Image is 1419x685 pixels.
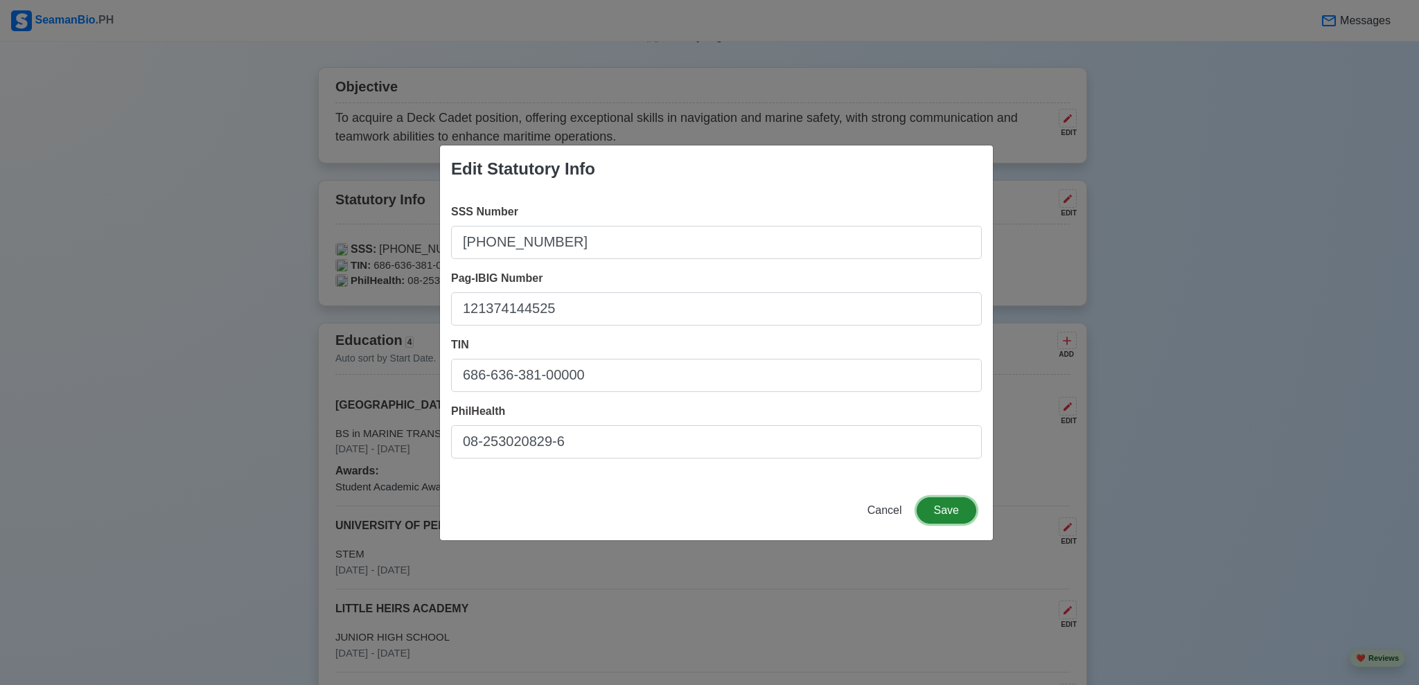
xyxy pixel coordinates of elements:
span: PhilHealth [451,405,505,417]
span: Pag-IBIG Number [451,272,543,284]
span: TIN [451,339,469,350]
input: Your TIN [451,359,982,392]
input: Your PhilHealth Number [451,425,982,459]
button: Save [917,497,976,524]
input: Your SSS Number [451,226,982,259]
input: Your Pag-IBIG Number [451,292,982,326]
button: Cancel [858,497,911,524]
div: Edit Statutory Info [451,157,595,181]
span: Cancel [867,504,902,516]
span: SSS Number [451,206,518,217]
